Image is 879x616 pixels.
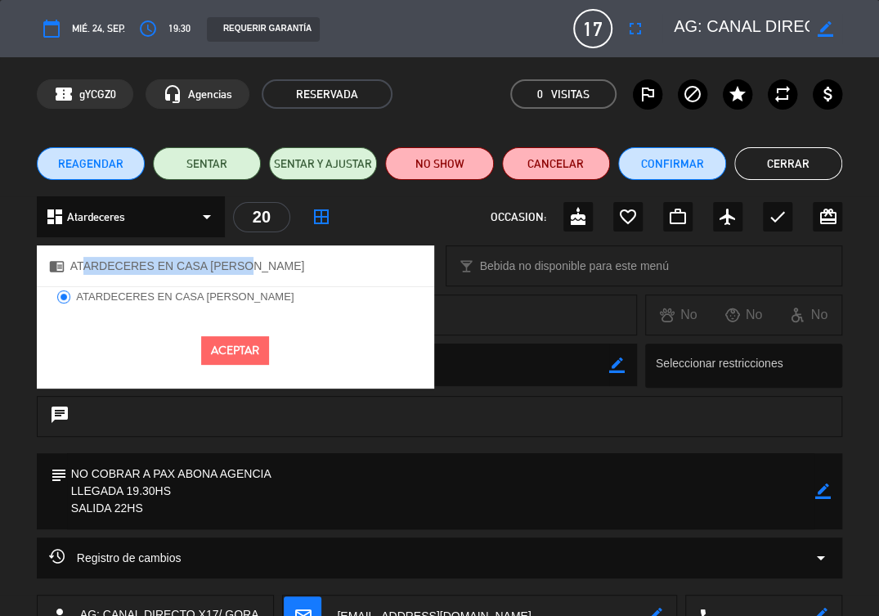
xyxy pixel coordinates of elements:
span: Atardeceres [67,208,125,227]
span: REAGENDAR [58,155,123,173]
em: Visitas [551,85,590,104]
span: RESERVADA [262,79,392,109]
span: 0 [537,85,543,104]
i: border_color [814,483,830,499]
i: outlined_flag [638,84,657,104]
i: fullscreen [626,19,645,38]
span: 17 [573,9,612,48]
span: Registro de cambios [49,548,182,568]
div: No [711,304,777,326]
span: ATARDECERES EN CASA [PERSON_NAME] [70,257,305,276]
button: access_time [133,14,163,43]
i: cake [568,207,588,227]
button: Aceptar [201,336,269,365]
i: access_time [138,19,158,38]
button: Cerrar [734,147,842,180]
i: border_all [312,207,331,227]
i: airplanemode_active [718,207,738,227]
span: 19:30 [168,20,191,37]
button: Cancelar [502,147,610,180]
span: Bebida no disponible para este menú [480,257,669,276]
i: repeat [773,84,792,104]
button: SENTAR [153,147,261,180]
i: border_color [818,21,833,37]
span: gYCGZ0 [79,85,116,104]
i: chat [50,405,70,428]
div: No [776,304,841,326]
i: block [683,84,702,104]
i: arrow_drop_down [810,548,830,568]
i: attach_money [818,84,837,104]
i: arrow_drop_down [197,207,217,227]
button: SENTAR Y AJUSTAR [269,147,377,180]
i: border_color [609,357,625,373]
i: local_bar [459,259,474,274]
button: calendar_today [37,14,66,43]
i: calendar_today [42,19,61,38]
i: subject [49,465,67,483]
i: headset_mic [163,84,182,104]
i: work_outline [668,207,688,227]
label: ATARDECERES EN CASA [PERSON_NAME] [76,291,294,302]
i: star [728,84,747,104]
span: confirmation_number [54,84,74,104]
span: OCCASION: [491,208,546,227]
span: mié. 24, sep. [72,20,125,37]
div: REQUERIR GARANTÍA [207,17,320,42]
button: NO SHOW [385,147,493,180]
button: REAGENDAR [37,147,145,180]
button: fullscreen [621,14,650,43]
i: dashboard [45,207,65,227]
i: chrome_reader_mode [49,259,65,274]
button: Confirmar [618,147,726,180]
span: Agencias [188,85,232,104]
i: card_giftcard [818,207,837,227]
div: No [646,304,711,326]
i: check [768,207,787,227]
div: 20 [233,202,290,232]
i: favorite_border [618,207,638,227]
